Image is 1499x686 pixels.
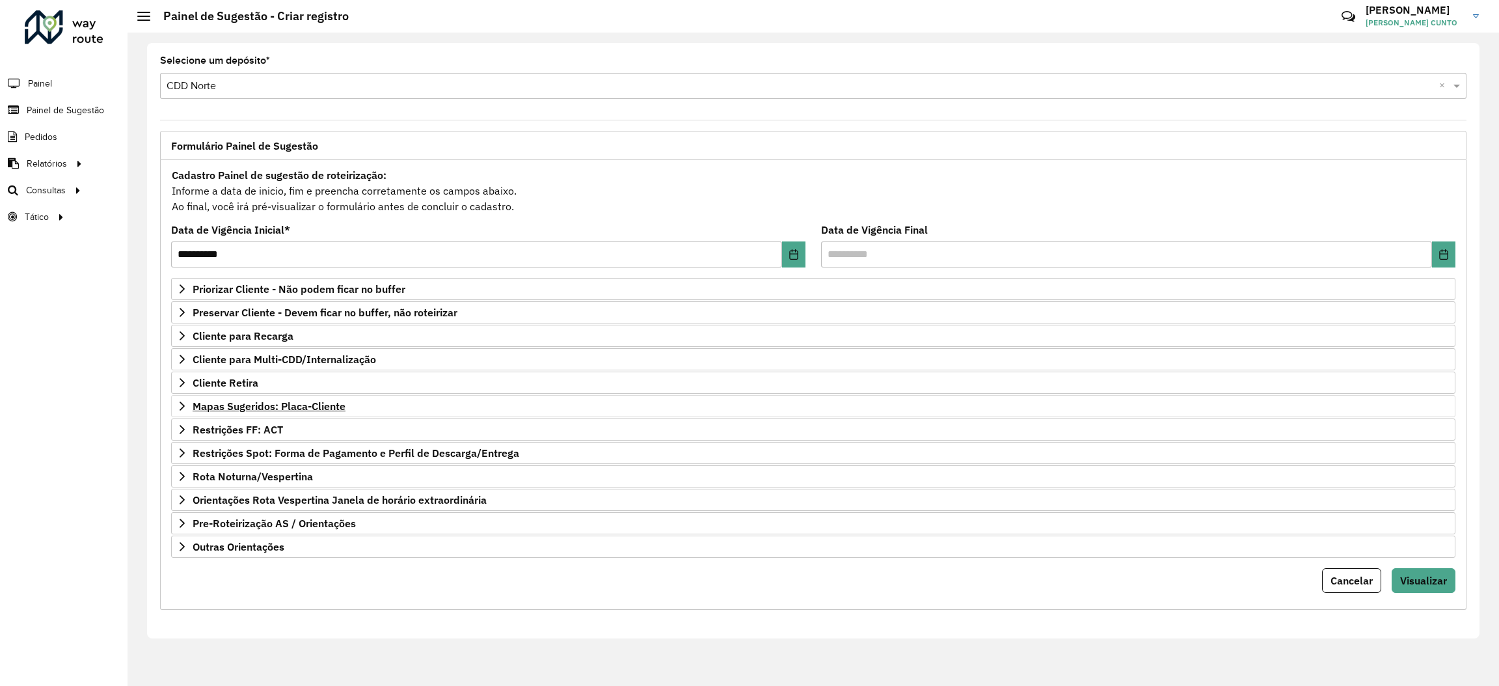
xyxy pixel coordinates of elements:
span: Clear all [1439,78,1450,94]
span: Outras Orientações [193,542,284,552]
span: Rota Noturna/Vespertina [193,471,313,482]
span: Cliente para Multi-CDD/Internalização [193,354,376,364]
span: Priorizar Cliente - Não podem ficar no buffer [193,284,405,294]
span: Tático [25,210,49,224]
span: Relatórios [27,157,67,171]
span: Pedidos [25,130,57,144]
h2: Painel de Sugestão - Criar registro [150,9,349,23]
a: Mapas Sugeridos: Placa-Cliente [171,395,1455,417]
a: Contato Rápido [1334,3,1362,31]
span: [PERSON_NAME] CUNTO [1366,17,1463,29]
a: Orientações Rota Vespertina Janela de horário extraordinária [171,489,1455,511]
a: Cliente Retira [171,372,1455,394]
span: Consultas [26,184,66,197]
a: Cliente para Recarga [171,325,1455,347]
strong: Cadastro Painel de sugestão de roteirização: [172,169,386,182]
a: Restrições Spot: Forma de Pagamento e Perfil de Descarga/Entrega [171,442,1455,464]
label: Selecione um depósito [160,53,270,68]
label: Data de Vigência Inicial [171,222,290,238]
span: Mapas Sugeridos: Placa-Cliente [193,401,345,411]
a: Pre-Roteirização AS / Orientações [171,512,1455,534]
a: Preservar Cliente - Devem ficar no buffer, não roteirizar [171,301,1455,323]
span: Restrições Spot: Forma de Pagamento e Perfil de Descarga/Entrega [193,448,519,458]
span: Formulário Painel de Sugestão [171,141,318,151]
span: Pre-Roteirização AS / Orientações [193,518,356,528]
a: Outras Orientações [171,536,1455,558]
span: Painel [28,77,52,90]
a: Rota Noturna/Vespertina [171,465,1455,487]
span: Preservar Cliente - Devem ficar no buffer, não roteirizar [193,307,457,318]
a: Cliente para Multi-CDD/Internalização [171,348,1455,370]
span: Visualizar [1400,574,1447,587]
a: Restrições FF: ACT [171,418,1455,441]
label: Data de Vigência Final [821,222,928,238]
button: Choose Date [782,241,805,268]
button: Choose Date [1432,241,1455,268]
div: Informe a data de inicio, fim e preencha corretamente os campos abaixo. Ao final, você irá pré-vi... [171,167,1455,215]
h3: [PERSON_NAME] [1366,4,1463,16]
button: Cancelar [1322,568,1381,593]
span: Cancelar [1330,574,1373,587]
a: Priorizar Cliente - Não podem ficar no buffer [171,278,1455,300]
span: Painel de Sugestão [27,103,104,117]
button: Visualizar [1392,568,1455,593]
span: Cliente para Recarga [193,331,293,341]
span: Restrições FF: ACT [193,424,283,435]
span: Orientações Rota Vespertina Janela de horário extraordinária [193,495,487,505]
span: Cliente Retira [193,377,258,388]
